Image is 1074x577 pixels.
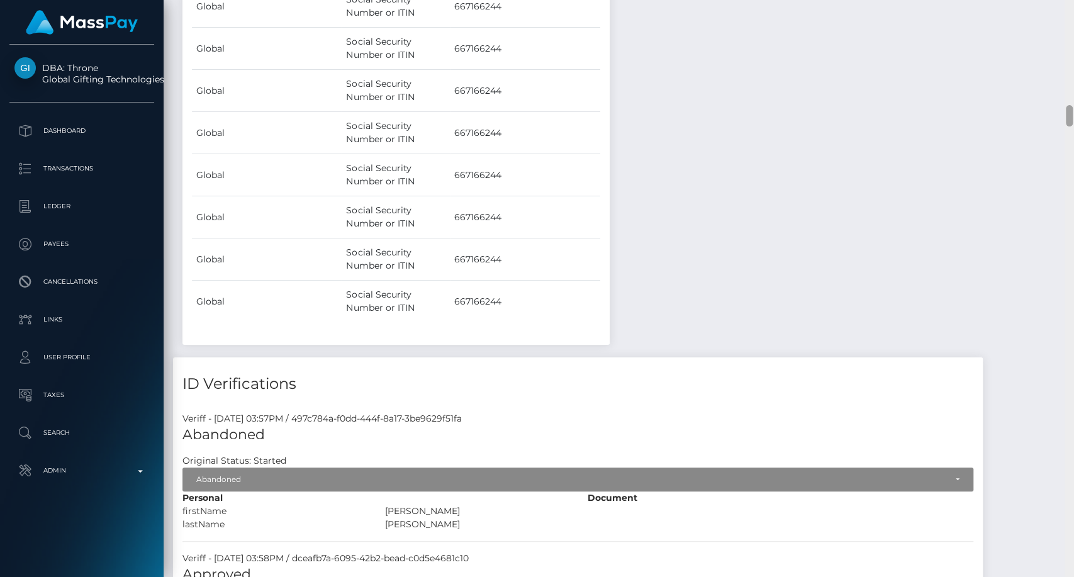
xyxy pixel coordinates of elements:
[182,373,973,395] h4: ID Verifications
[9,417,154,449] a: Search
[14,423,149,442] p: Search
[182,492,223,503] strong: Personal
[173,505,376,518] div: firstName
[14,461,149,480] p: Admin
[342,238,450,281] td: Social Security Number or ITIN
[376,518,578,531] div: [PERSON_NAME]
[192,238,342,281] td: Global
[182,468,973,491] button: Abandoned
[450,28,600,70] td: 667166244
[588,492,637,503] strong: Document
[182,425,973,445] h5: Abandoned
[9,266,154,298] a: Cancellations
[9,153,154,184] a: Transactions
[9,342,154,373] a: User Profile
[450,112,600,154] td: 667166244
[450,154,600,196] td: 667166244
[182,455,286,466] h7: Original Status: Started
[192,154,342,196] td: Global
[342,28,450,70] td: Social Security Number or ITIN
[9,115,154,147] a: Dashboard
[342,112,450,154] td: Social Security Number or ITIN
[196,474,946,485] div: Abandoned
[14,272,149,291] p: Cancellations
[342,154,450,196] td: Social Security Number or ITIN
[9,62,154,85] span: DBA: Throne Global Gifting Technologies Inc
[173,552,983,565] div: Veriff - [DATE] 03:58PM / dceafb7a-6095-42b2-bead-c0d5e4681c10
[9,379,154,411] a: Taxes
[14,348,149,367] p: User Profile
[450,70,600,112] td: 667166244
[342,196,450,238] td: Social Security Number or ITIN
[192,112,342,154] td: Global
[26,10,138,35] img: MassPay Logo
[14,235,149,254] p: Payees
[450,196,600,238] td: 667166244
[342,281,450,323] td: Social Security Number or ITIN
[450,281,600,323] td: 667166244
[192,28,342,70] td: Global
[14,386,149,405] p: Taxes
[9,455,154,486] a: Admin
[9,228,154,260] a: Payees
[192,196,342,238] td: Global
[192,70,342,112] td: Global
[14,197,149,216] p: Ledger
[14,159,149,178] p: Transactions
[9,304,154,335] a: Links
[450,238,600,281] td: 667166244
[14,121,149,140] p: Dashboard
[173,412,983,425] div: Veriff - [DATE] 03:57PM / 497c784a-f0dd-444f-8a17-3be9629f51fa
[342,70,450,112] td: Social Security Number or ITIN
[9,191,154,222] a: Ledger
[173,518,376,531] div: lastName
[14,310,149,329] p: Links
[192,281,342,323] td: Global
[14,57,36,79] img: Global Gifting Technologies Inc
[376,505,578,518] div: [PERSON_NAME]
